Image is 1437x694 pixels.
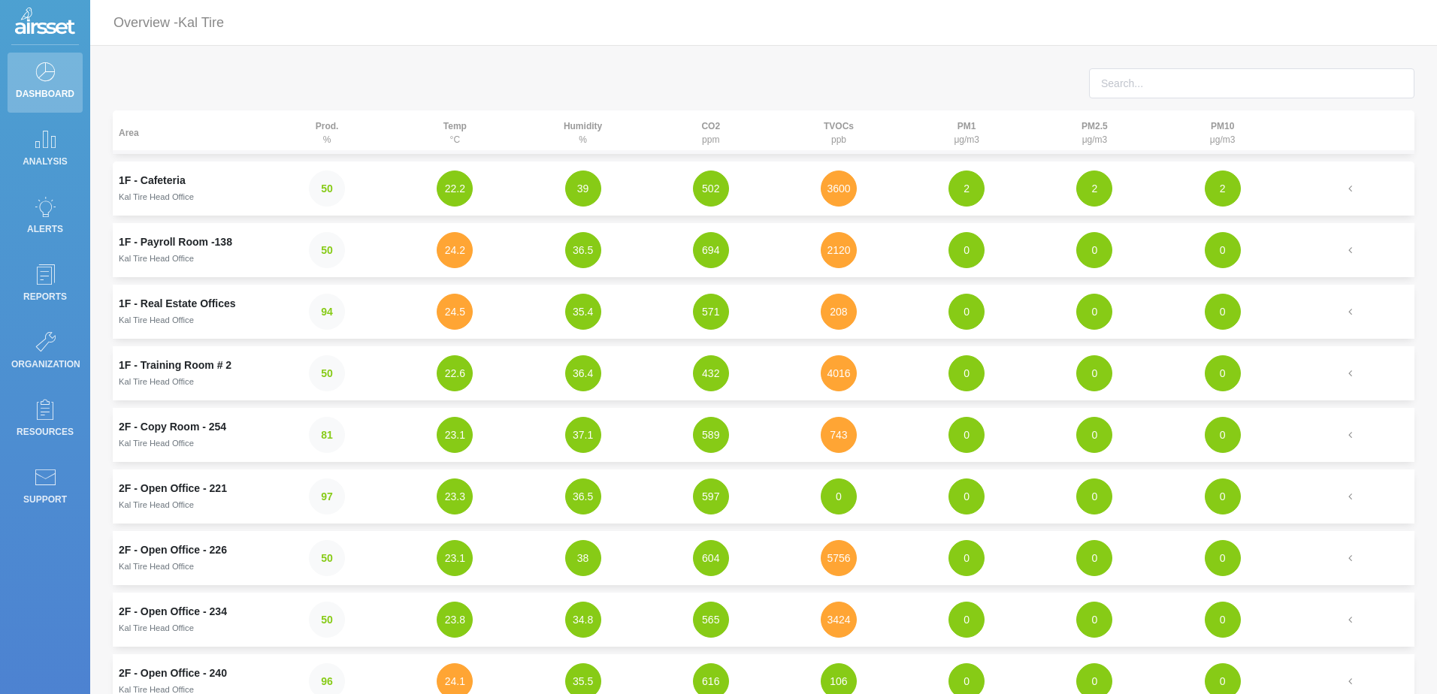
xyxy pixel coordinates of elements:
[119,562,194,571] small: Kal Tire Head Office
[321,183,333,195] strong: 50
[437,170,473,207] button: 22.2
[391,110,519,154] th: °C
[309,355,345,391] button: 50
[1205,602,1241,638] button: 0
[321,614,333,626] strong: 50
[821,170,857,207] button: 3600
[948,478,985,514] button: 0
[11,285,79,308] p: Reports
[263,110,391,154] th: %
[693,602,729,638] button: 565
[1205,232,1241,268] button: 0
[113,223,263,277] td: 1F - Payroll Room -138Kal Tire Head Office
[519,110,646,154] th: %
[321,244,333,256] strong: 50
[1076,355,1112,391] button: 0
[565,540,601,576] button: 38
[565,478,601,514] button: 36.5
[693,417,729,453] button: 589
[309,294,345,330] button: 94
[565,170,601,207] button: 39
[119,377,194,386] small: Kal Tire Head Office
[119,254,194,263] small: Kal Tire Head Office
[565,355,601,391] button: 36.4
[775,110,903,154] th: ppb
[1030,110,1158,154] th: μg/m3
[693,170,729,207] button: 502
[321,490,333,502] strong: 97
[309,170,345,207] button: 50
[321,429,333,441] strong: 81
[1076,478,1112,514] button: 0
[11,421,79,443] p: Resources
[8,255,83,315] a: Reports
[957,121,976,131] strong: PM1
[437,232,473,268] button: 24.2
[178,15,224,30] span: Kal Tire
[1211,121,1234,131] strong: PM10
[821,294,857,330] button: 208
[1076,170,1112,207] button: 2
[821,478,857,514] button: 0
[113,9,224,37] p: Overview -
[119,439,194,448] small: Kal Tire Head Office
[8,120,83,180] a: Analysis
[1076,602,1112,638] button: 0
[693,355,729,391] button: 432
[948,602,985,638] button: 0
[113,408,263,462] td: 2F - Copy Room - 254Kal Tire Head Office
[565,417,601,453] button: 37.1
[11,83,79,105] p: Dashboard
[309,540,345,576] button: 50
[113,469,263,524] td: 2F - Open Office - 221Kal Tire Head Office
[1205,355,1241,391] button: 0
[437,540,473,576] button: 23.1
[8,53,83,113] a: Dashboard
[8,391,83,451] a: Resources
[948,232,985,268] button: 0
[321,675,333,687] strong: 96
[1076,417,1112,453] button: 0
[701,121,720,131] strong: CO2
[113,593,263,647] td: 2F - Open Office - 234Kal Tire Head Office
[11,150,79,173] p: Analysis
[113,285,263,339] td: 1F - Real Estate OfficesKal Tire Head Office
[8,188,83,248] a: Alerts
[1089,68,1414,98] input: Search...
[821,417,857,453] button: 743
[15,8,75,38] img: Logo
[437,602,473,638] button: 23.8
[316,121,339,131] strong: Prod.
[565,602,601,638] button: 34.8
[309,478,345,514] button: 97
[321,367,333,379] strong: 50
[11,488,79,511] p: Support
[119,128,139,138] strong: Area
[11,218,79,240] p: Alerts
[119,685,194,694] small: Kal Tire Head Office
[565,232,601,268] button: 36.5
[821,232,857,268] button: 2120
[1076,294,1112,330] button: 0
[119,500,194,509] small: Kal Tire Head Office
[1205,417,1241,453] button: 0
[309,417,345,453] button: 81
[437,417,473,453] button: 23.1
[565,294,601,330] button: 35.4
[11,353,79,376] p: Organization
[1082,121,1108,131] strong: PM2.5
[321,552,333,564] strong: 50
[647,110,775,154] th: ppm
[437,478,473,514] button: 23.3
[693,540,729,576] button: 604
[437,355,473,391] button: 22.6
[437,294,473,330] button: 24.5
[8,458,83,518] a: Support
[113,531,263,585] td: 2F - Open Office - 226Kal Tire Head Office
[693,232,729,268] button: 694
[824,121,854,131] strong: TVOCs
[1076,540,1112,576] button: 0
[1205,170,1241,207] button: 2
[309,232,345,268] button: 50
[1076,232,1112,268] button: 0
